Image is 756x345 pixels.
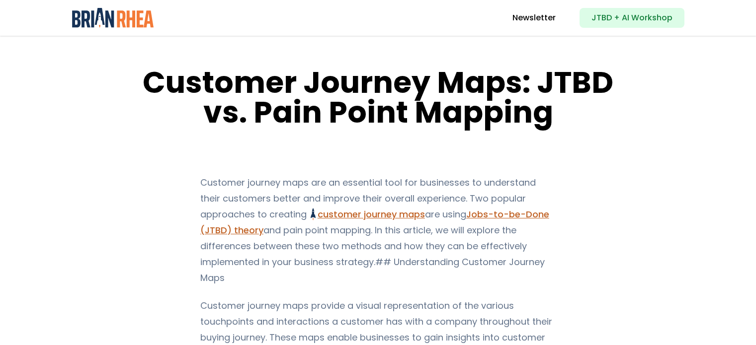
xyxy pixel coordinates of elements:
img: Brian Rhea [72,8,154,28]
a: customer journey maps [311,208,425,220]
h1: Customer Journey Maps: JTBD vs. Pain Point Mapping [126,68,630,127]
a: Newsletter [512,12,556,24]
p: Customer journey maps are an essential tool for businesses to understand their customers better a... [200,175,556,286]
a: JTBD + AI Workshop [580,8,684,28]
